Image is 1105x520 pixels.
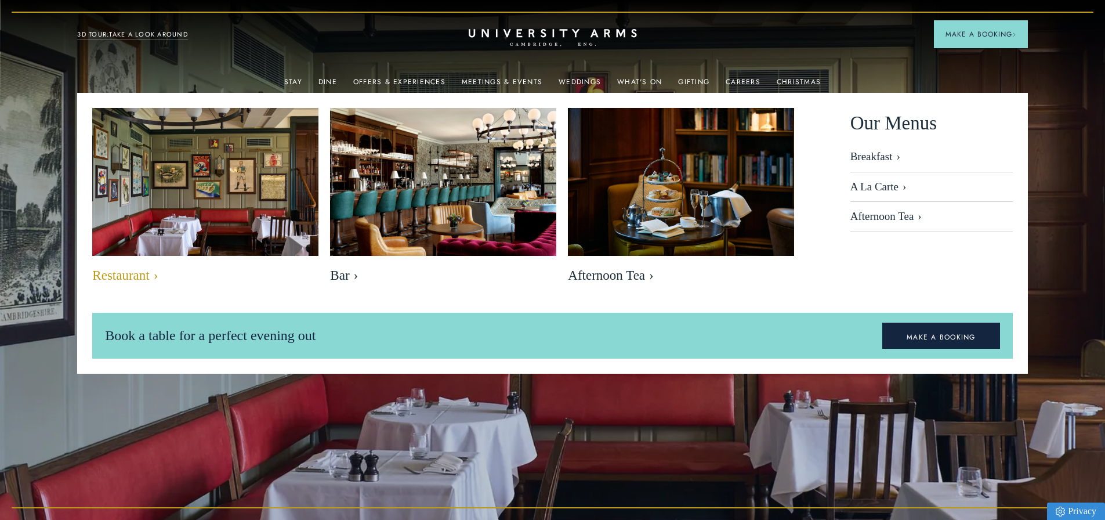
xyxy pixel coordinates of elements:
[330,108,556,259] img: image-b49cb22997400f3f08bed174b2325b8c369ebe22-8192x5461-jpg
[1047,503,1105,520] a: Privacy
[568,108,794,259] img: image-eb2e3df6809416bccf7066a54a890525e7486f8d-2500x1667-jpg
[1056,507,1065,517] img: Privacy
[284,78,302,93] a: Stay
[850,108,937,139] span: Our Menus
[330,108,556,290] a: image-b49cb22997400f3f08bed174b2325b8c369ebe22-8192x5461-jpg Bar
[850,202,1013,232] a: Afternoon Tea
[462,78,542,93] a: Meetings & Events
[777,78,821,93] a: Christmas
[934,20,1028,48] button: Make a BookingArrow icon
[75,96,336,270] img: image-bebfa3899fb04038ade422a89983545adfd703f7-2500x1667-jpg
[726,78,760,93] a: Careers
[318,78,337,93] a: Dine
[568,268,794,284] span: Afternoon Tea
[945,29,1016,39] span: Make a Booking
[1012,32,1016,37] img: Arrow icon
[850,172,1013,203] a: A La Carte
[850,150,1013,172] a: Breakfast
[92,108,318,290] a: image-bebfa3899fb04038ade422a89983545adfd703f7-2500x1667-jpg Restaurant
[469,29,637,47] a: Home
[105,328,316,343] span: Book a table for a perfect evening out
[568,108,794,290] a: image-eb2e3df6809416bccf7066a54a890525e7486f8d-2500x1667-jpg Afternoon Tea
[330,268,556,284] span: Bar
[559,78,601,93] a: Weddings
[77,30,188,40] a: 3D TOUR:TAKE A LOOK AROUND
[92,268,318,284] span: Restaurant
[617,78,662,93] a: What's On
[353,78,445,93] a: Offers & Experiences
[678,78,709,93] a: Gifting
[882,323,1000,349] a: MAKE A BOOKING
